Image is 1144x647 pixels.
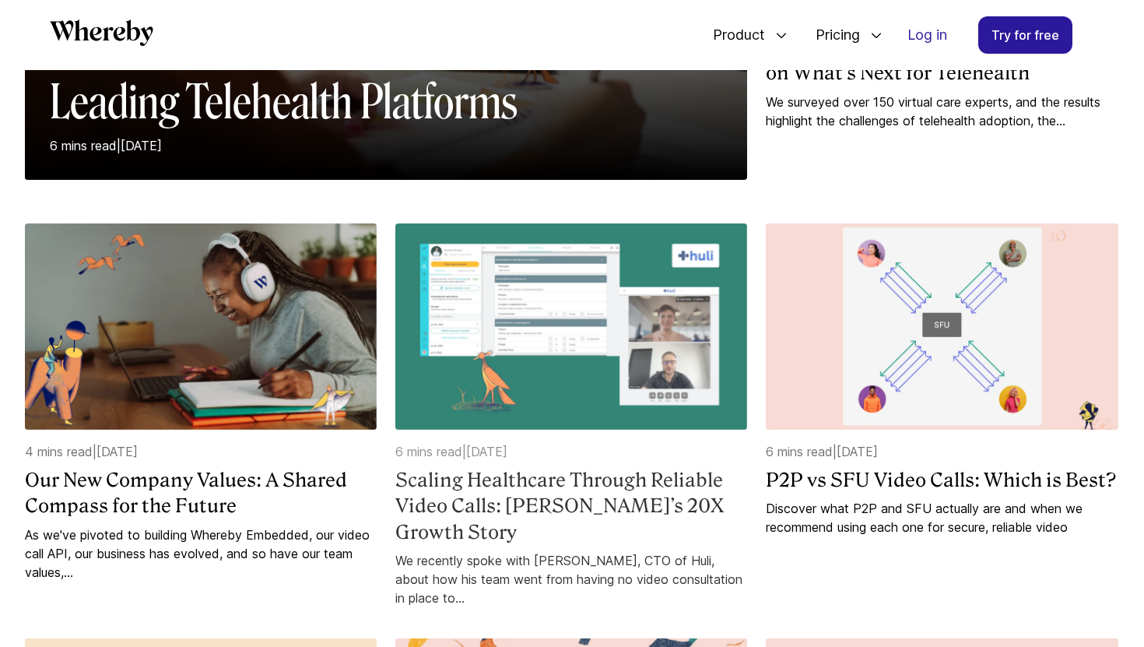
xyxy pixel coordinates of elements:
a: We surveyed over 150 virtual care experts, and the results highlight the challenges of telehealth... [766,93,1118,130]
span: Pricing [800,9,864,61]
a: We recently spoke with [PERSON_NAME], CTO of Huli, about how his team went from having no video c... [395,551,747,607]
a: Log in [895,17,960,53]
a: Discover what P2P and SFU actually are and when we recommend using each one for secure, reliable ... [766,499,1118,536]
p: 4 mins read | [DATE] [25,442,377,461]
a: Scaling Healthcare Through Reliable Video Calls: [PERSON_NAME]’s 20X Growth Story [395,467,747,546]
a: P2P vs SFU Video Calls: Which is Best? [766,467,1118,494]
p: 6 mins read | [DATE] [50,136,556,155]
span: Product [697,9,769,61]
a: Whereby [50,19,153,51]
a: Our New Company Values: A Shared Compass for the Future [25,467,377,519]
p: 6 mins read | [DATE] [766,442,1118,461]
a: As we've pivoted to building Whereby Embedded, our video call API, our business has evolved, and ... [25,526,377,582]
a: Try for free [978,16,1072,54]
p: 6 mins read | [DATE] [395,442,747,461]
svg: Whereby [50,19,153,46]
